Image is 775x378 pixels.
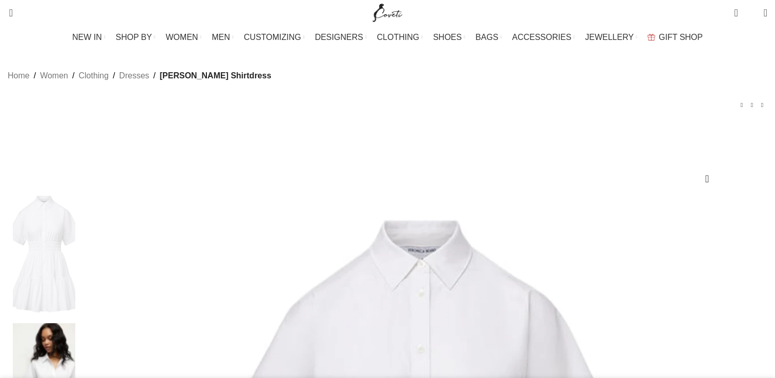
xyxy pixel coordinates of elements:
[116,32,152,42] span: SHOP BY
[377,27,423,48] a: CLOTHING
[3,27,772,48] div: Main navigation
[166,27,202,48] a: WOMEN
[119,69,150,82] a: Dresses
[13,190,75,318] img: Veronica Beard Dresses
[659,32,703,42] span: GIFT SHOP
[746,3,756,23] div: My Wishlist
[116,27,156,48] a: SHOP BY
[160,69,271,82] span: [PERSON_NAME] Shirtdress
[647,34,655,40] img: GiftBag
[8,69,271,82] nav: Breadcrumb
[475,32,498,42] span: BAGS
[512,32,572,42] span: ACCESSORIES
[72,32,102,42] span: NEW IN
[78,69,109,82] a: Clothing
[475,27,501,48] a: BAGS
[748,10,756,18] span: 0
[729,3,743,23] a: 0
[315,27,367,48] a: DESIGNERS
[244,27,305,48] a: CUSTOMIZING
[757,100,767,110] a: Next product
[3,3,13,23] a: Search
[377,32,420,42] span: CLOTHING
[647,27,703,48] a: GIFT SHOP
[585,27,637,48] a: JEWELLERY
[315,32,363,42] span: DESIGNERS
[166,32,198,42] span: WOMEN
[244,32,301,42] span: CUSTOMIZING
[40,69,68,82] a: Women
[8,69,30,82] a: Home
[735,5,743,13] span: 0
[212,32,231,42] span: MEN
[370,8,405,16] a: Site logo
[737,100,747,110] a: Previous product
[433,27,465,48] a: SHOES
[585,32,634,42] span: JEWELLERY
[212,27,234,48] a: MEN
[512,27,575,48] a: ACCESSORIES
[433,32,462,42] span: SHOES
[72,27,106,48] a: NEW IN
